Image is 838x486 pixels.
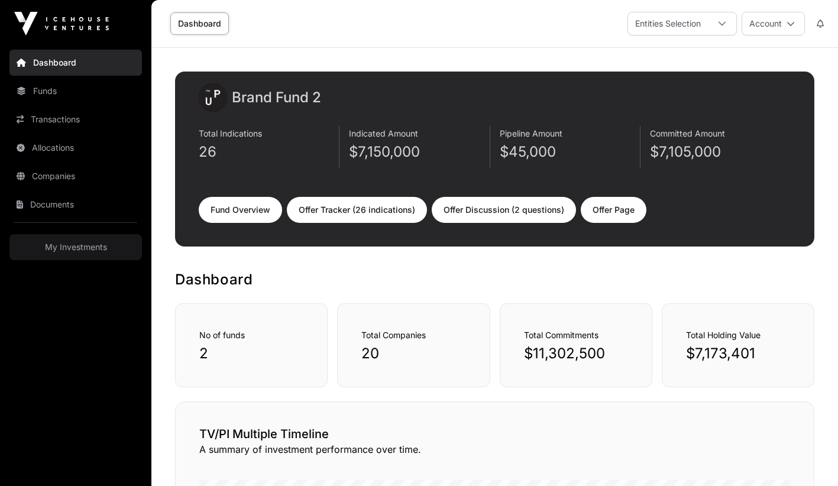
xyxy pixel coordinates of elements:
[9,163,142,189] a: Companies
[199,197,282,223] a: Fund Overview
[199,330,245,340] span: No of funds
[9,78,142,104] a: Funds
[432,197,576,223] a: Offer Discussion (2 questions)
[9,50,142,76] a: Dashboard
[199,142,339,161] p: 26
[500,142,640,161] p: $45,000
[199,442,790,456] p: A summary of investment performance over time.
[9,106,142,132] a: Transactions
[650,142,791,161] p: $7,105,000
[170,12,229,35] a: Dashboard
[742,12,805,35] button: Account
[361,344,465,363] p: 20
[779,429,838,486] iframe: Chat Widget
[199,344,303,363] p: 2
[650,128,725,138] span: Committed Amount
[361,330,426,340] span: Total Companies
[524,344,628,363] p: $11,302,500
[9,234,142,260] a: My Investments
[628,12,708,35] div: Entities Selection
[581,197,646,223] a: Offer Page
[199,128,262,138] span: Total Indications
[524,330,598,340] span: Total Commitments
[287,197,427,223] a: Offer Tracker (26 indications)
[199,83,227,112] img: images.png
[349,128,418,138] span: Indicated Amount
[14,12,109,35] img: Icehouse Ventures Logo
[500,128,562,138] span: Pipeline Amount
[686,344,790,363] p: $7,173,401
[232,88,321,107] h2: Brand Fund 2
[9,135,142,161] a: Allocations
[199,426,790,442] h2: TV/PI Multiple Timeline
[349,142,489,161] p: $7,150,000
[686,330,761,340] span: Total Holding Value
[9,192,142,218] a: Documents
[175,270,814,289] h1: Dashboard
